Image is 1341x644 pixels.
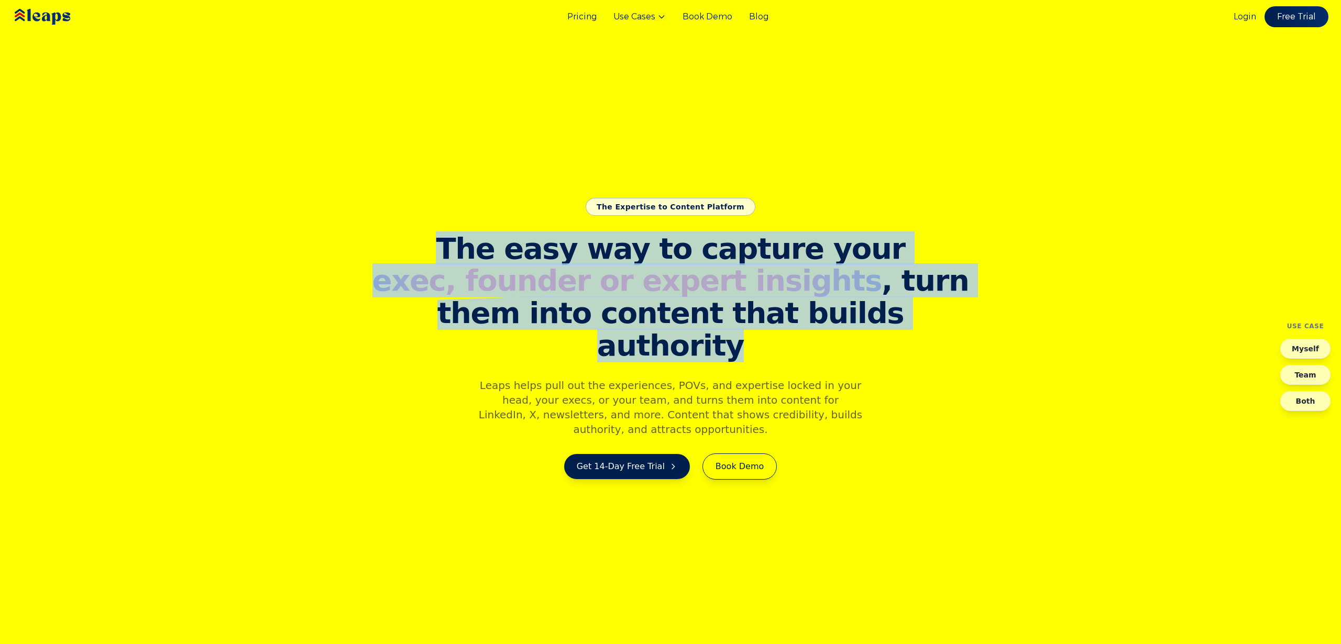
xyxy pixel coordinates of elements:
[1280,391,1331,411] button: Both
[702,453,777,480] a: Book Demo
[469,378,872,437] p: Leaps helps pull out the experiences, POVs, and expertise locked in your head, your execs, or you...
[749,10,768,23] a: Blog
[1280,365,1331,385] button: Team
[1287,322,1324,330] h4: Use Case
[1265,6,1328,27] a: Free Trial
[369,297,972,361] span: them into content that builds authority
[1280,339,1331,359] button: Myself
[372,263,882,297] span: exec, founder or expert insights
[13,2,102,32] img: Leaps Logo
[586,198,755,216] div: The Expertise to Content Platform
[683,10,732,23] a: Book Demo
[436,231,905,265] span: The easy way to capture your
[567,10,597,23] a: Pricing
[1234,10,1256,23] a: Login
[564,454,690,479] a: Get 14-Day Free Trial
[369,264,972,297] span: , turn
[613,10,666,23] button: Use Cases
